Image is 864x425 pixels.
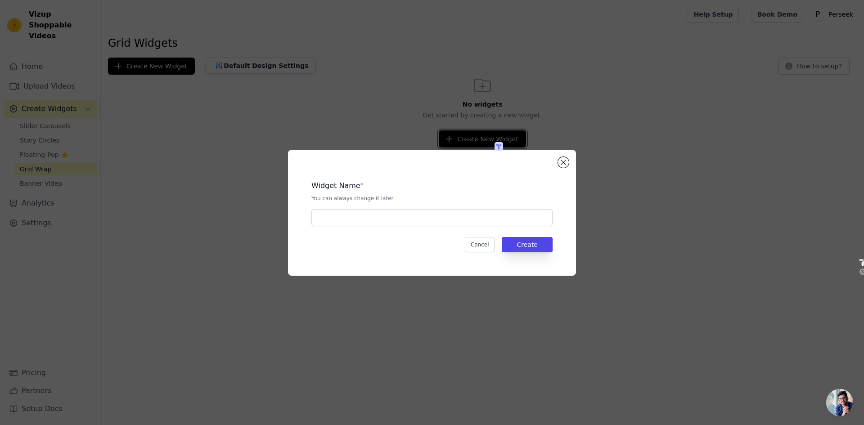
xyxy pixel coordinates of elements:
a: 开放式聊天 [826,389,853,416]
legend: Widget Name [311,180,360,191]
p: You can always change it later [311,195,553,202]
button: Cancel [465,237,495,252]
button: Create [502,237,553,252]
button: Close modal [558,157,569,168]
